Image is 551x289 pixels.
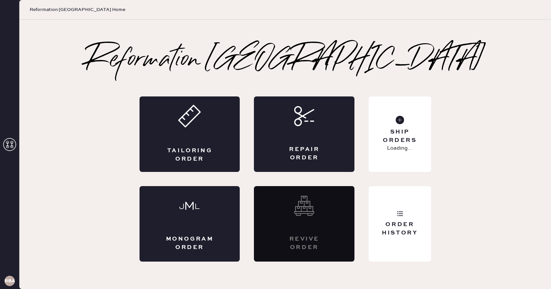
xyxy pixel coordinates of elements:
span: Reformation [GEOGRAPHIC_DATA] Home [30,6,125,13]
div: Revive order [280,235,329,251]
div: Monogram Order [165,235,214,251]
div: Order History [374,221,426,237]
div: Repair Order [280,145,329,162]
h3: RBA [5,279,15,283]
h2: Reformation [GEOGRAPHIC_DATA] [86,47,485,73]
p: Loading... [387,144,412,152]
div: Ship Orders [374,128,426,144]
div: Tailoring Order [165,147,214,163]
div: Interested? Contact us at care@hemster.co [254,186,354,262]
